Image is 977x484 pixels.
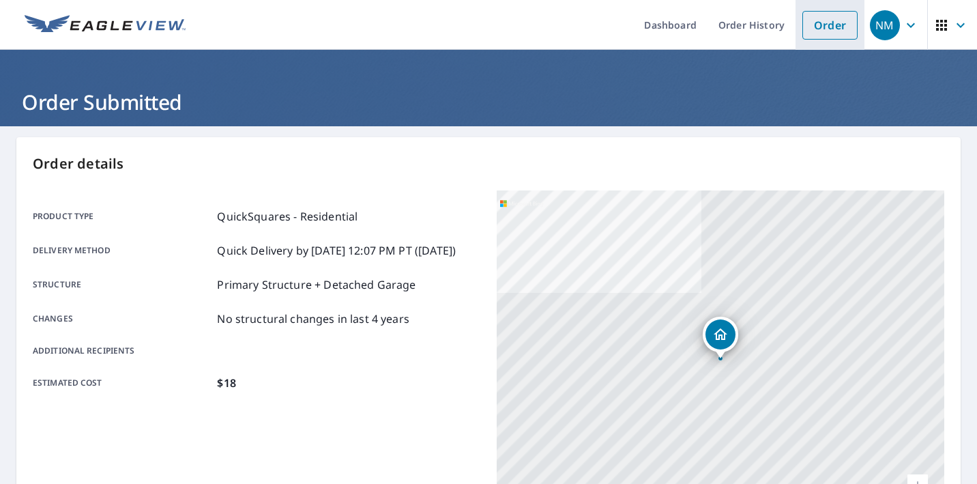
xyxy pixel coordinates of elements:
[33,311,212,327] p: Changes
[703,317,738,359] div: Dropped pin, building 1, Residential property, 3056 Allens Fork Dr Burlington, KY 41005
[33,276,212,293] p: Structure
[25,15,186,35] img: EV Logo
[217,276,415,293] p: Primary Structure + Detached Garage
[33,345,212,357] p: Additional recipients
[802,11,858,40] a: Order
[870,10,900,40] div: NM
[217,242,456,259] p: Quick Delivery by [DATE] 12:07 PM PT ([DATE])
[33,375,212,391] p: Estimated cost
[16,88,961,116] h1: Order Submitted
[217,208,358,225] p: QuickSquares - Residential
[33,154,944,174] p: Order details
[217,311,409,327] p: No structural changes in last 4 years
[33,208,212,225] p: Product type
[33,242,212,259] p: Delivery method
[217,375,235,391] p: $18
